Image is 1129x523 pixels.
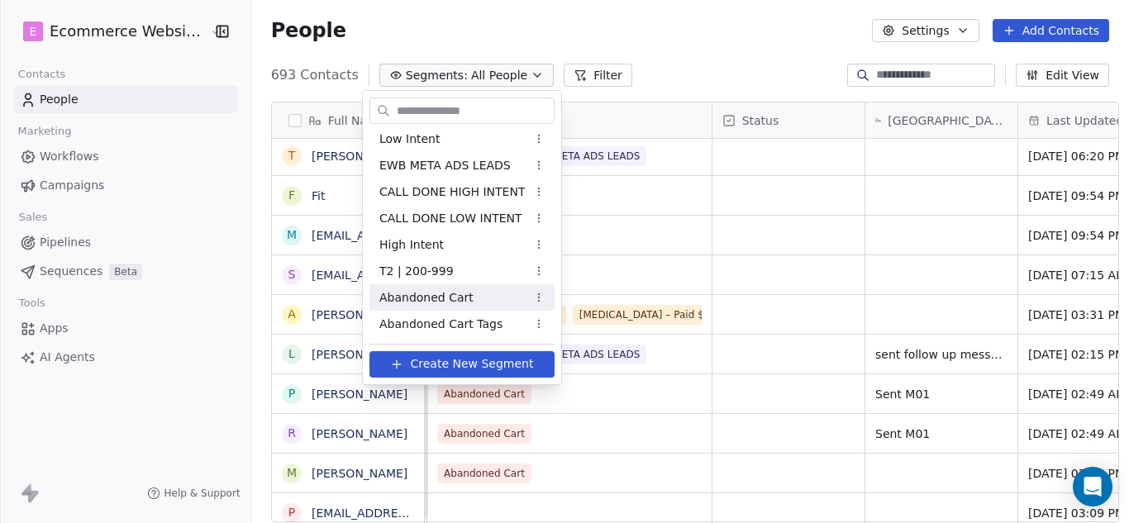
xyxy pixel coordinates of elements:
span: High Intent [379,236,444,254]
span: EWB META ADS LEADS [379,157,511,174]
span: Abandoned Cart [379,289,474,307]
span: CALL DONE LOW INTENT [379,210,522,227]
span: Low Intent [379,131,441,148]
span: Abandoned Cart Tags [379,316,503,333]
span: CALL DONE HIGH INTENT [379,183,525,201]
span: T2 | 200-999 [379,263,454,280]
span: Create New Segment [410,355,533,373]
button: Create New Segment [369,351,555,378]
